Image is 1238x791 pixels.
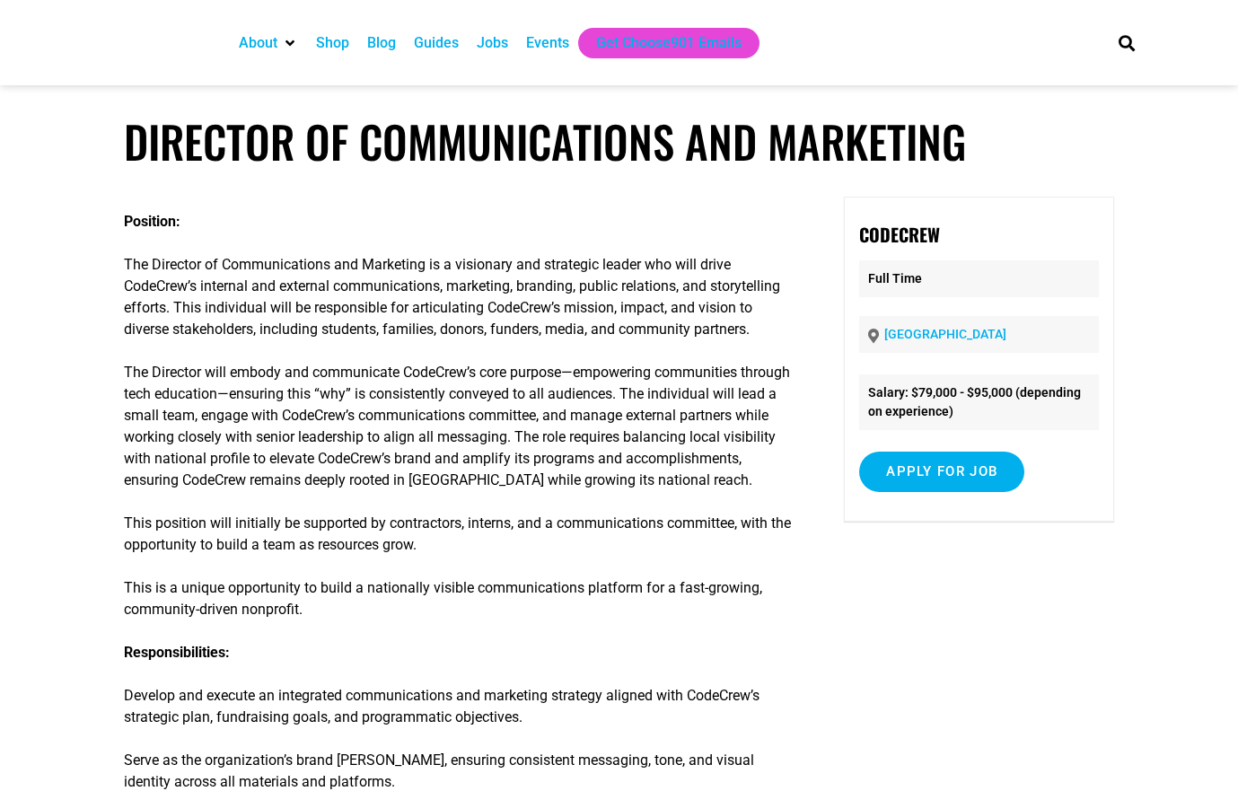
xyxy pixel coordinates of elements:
a: Shop [316,32,349,54]
p: Full Time [859,260,1099,297]
nav: Main nav [230,28,1088,58]
h1: Director of Communications and Marketing [124,115,1114,168]
p: This position will initially be supported by contractors, interns, and a communications committee... [124,513,795,556]
a: About [239,32,277,54]
a: Guides [414,32,459,54]
strong: Responsibilities: [124,644,230,661]
strong: CodeCrew [859,221,940,248]
p: Develop and execute an integrated communications and marketing strategy aligned with CodeCrew’s s... [124,642,795,728]
li: Salary: $79,000 - $95,000 (depending on experience) [859,374,1099,430]
a: [GEOGRAPHIC_DATA] [884,327,1006,341]
p: This is a unique opportunity to build a nationally visible communications platform for a fast-gro... [124,577,795,620]
p: The Director of Communications and Marketing is a visionary and strategic leader who will drive C... [124,254,795,340]
strong: Position: [124,213,180,230]
div: Search [1111,28,1141,57]
p: The Director will embody and communicate CodeCrew’s core purpose—empowering communities through t... [124,362,795,491]
input: Apply for job [859,452,1024,492]
div: About [230,28,307,58]
a: Jobs [477,32,508,54]
a: Get Choose901 Emails [596,32,742,54]
a: Blog [367,32,396,54]
a: Events [526,32,569,54]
